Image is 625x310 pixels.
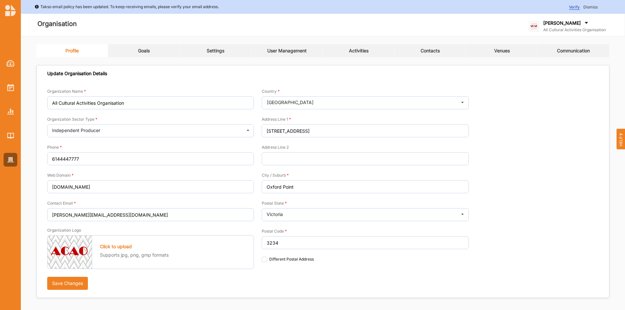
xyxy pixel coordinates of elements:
label: Different Postal Address [262,257,313,262]
img: Activities [7,84,14,91]
img: logo [529,21,539,31]
a: Dashboard [4,57,17,70]
span: Dismiss [583,5,598,9]
label: Country [262,89,280,94]
label: Postal Code [262,229,287,234]
img: 80795ea6e1f2e0edeb339dc4ae8b8a51_ACAO%20Logo.png [48,236,92,269]
div: User Management [267,48,307,54]
div: Contacts [421,48,440,54]
label: [PERSON_NAME] [543,20,581,26]
div: Venues [494,48,510,54]
div: Takso email policy has been updated. To keep receiving emails, please verify your email address. [35,4,219,10]
div: Activities [349,48,368,54]
label: All Cultural Activities Organisation [543,27,606,33]
div: Goals [138,48,150,54]
label: Organization Sector Type [47,117,97,122]
label: Address Line 1 [262,117,291,122]
label: Postal State [262,201,287,206]
a: Reports [4,105,17,118]
label: Organisation [37,19,77,29]
label: Phone [47,145,62,150]
label: Web Domain [47,173,74,178]
div: [GEOGRAPHIC_DATA] [267,100,313,105]
div: Independent Producer [52,128,100,133]
label: Supports jpg, png, gmp formats [100,252,169,258]
div: Victoria [267,212,283,217]
label: Contact Email [47,201,76,206]
label: Address Line 2 [262,145,289,150]
span: Verify [569,5,580,10]
div: Settings [207,48,224,54]
button: Save Changes [47,277,88,290]
label: City / Suburb [262,173,289,178]
label: Click to upload [100,244,132,249]
div: Update Organisation Details [47,71,107,76]
img: Library [7,133,14,138]
img: logo [5,5,16,16]
div: Profile [65,48,79,54]
img: Dashboard [7,60,15,67]
a: Library [4,129,17,142]
label: Organization Logo [47,228,81,233]
a: Organisation [4,153,17,167]
img: Organisation [7,157,14,163]
img: Reports [7,109,14,114]
a: Activities [4,81,17,94]
div: Communication [557,48,590,54]
label: Organization Name [47,89,86,94]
